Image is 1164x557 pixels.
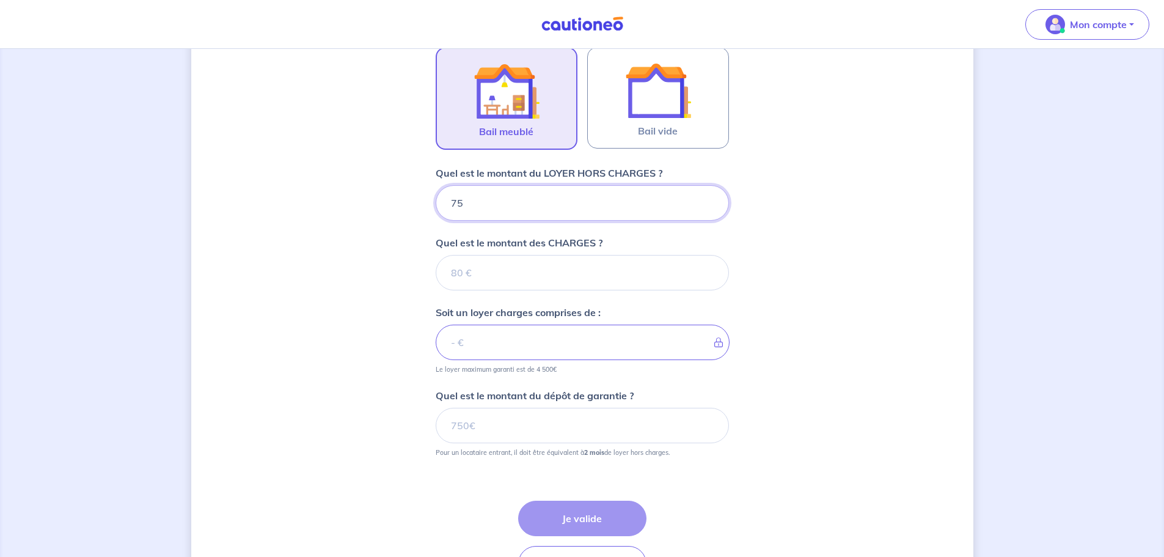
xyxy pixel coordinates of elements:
p: Quel est le montant des CHARGES ? [436,235,602,250]
img: illu_account_valid_menu.svg [1045,15,1065,34]
input: 750€ [436,185,729,221]
p: Le loyer maximum garanti est de 4 500€ [436,365,557,374]
span: Bail meublé [479,124,533,139]
p: Pour un locataire entrant, il doit être équivalent à de loyer hors charges. [436,448,670,457]
span: Bail vide [638,124,678,138]
input: 80 € [436,255,729,290]
input: 750€ [436,408,729,443]
img: Cautioneo [536,17,628,32]
p: Quel est le montant du dépôt de garantie ? [436,388,634,403]
p: Soit un loyer charges comprises de : [436,305,601,320]
p: Mon compte [1070,17,1127,32]
img: illu_empty_lease.svg [625,57,691,124]
input: - € [436,325,730,360]
button: illu_account_valid_menu.svgMon compte [1025,9,1149,40]
img: illu_furnished_lease.svg [474,58,540,124]
strong: 2 mois [584,448,604,457]
p: Quel est le montant du LOYER HORS CHARGES ? [436,166,662,180]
